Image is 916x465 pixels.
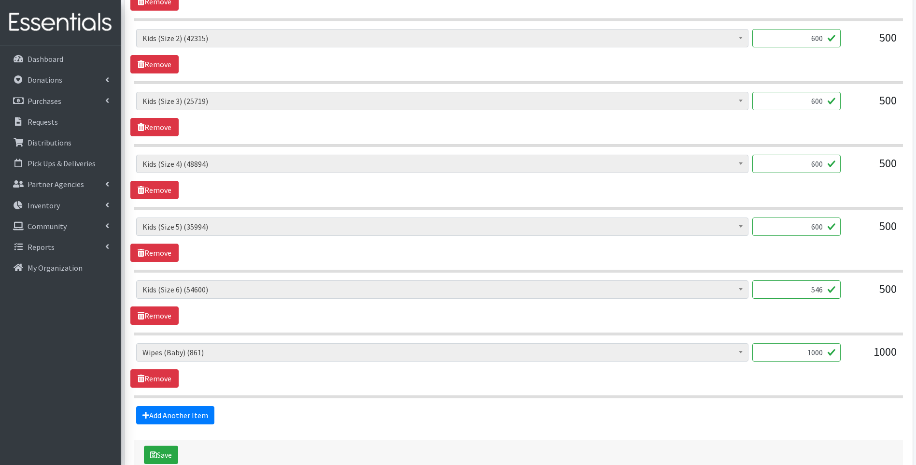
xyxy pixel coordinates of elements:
a: Partner Agencies [4,174,117,194]
div: 500 [848,218,897,244]
p: Community [28,221,67,231]
p: Dashboard [28,54,63,64]
span: Kids (Size 4) (48894) [136,155,748,173]
input: Quantity [752,29,841,47]
p: Partner Agencies [28,179,84,189]
input: Quantity [752,280,841,299]
div: 500 [848,280,897,306]
div: 500 [848,29,897,55]
p: Requests [28,117,58,127]
span: Kids (Size 2) (42315) [136,29,748,47]
span: Kids (Size 6) (54600) [136,280,748,299]
a: Dashboard [4,49,117,69]
a: Community [4,217,117,236]
span: Wipes (Baby) (861) [142,346,742,359]
a: Inventory [4,196,117,215]
a: Remove [130,118,179,136]
button: Save [144,446,178,464]
p: Distributions [28,138,71,147]
p: My Organization [28,263,83,273]
span: Kids (Size 4) (48894) [142,157,742,171]
a: My Organization [4,258,117,277]
img: HumanEssentials [4,6,117,39]
span: Kids (Size 3) (25719) [142,94,742,108]
a: Add Another Item [136,406,214,424]
span: Wipes (Baby) (861) [136,343,748,362]
p: Donations [28,75,62,85]
a: Distributions [4,133,117,152]
a: Remove [130,244,179,262]
input: Quantity [752,218,841,236]
div: 1000 [848,343,897,369]
div: 500 [848,155,897,181]
span: Kids (Size 6) (54600) [142,283,742,296]
div: 500 [848,92,897,118]
a: Remove [130,55,179,73]
span: Kids (Size 5) (35994) [142,220,742,233]
a: Remove [130,306,179,325]
p: Purchases [28,96,61,106]
a: Pick Ups & Deliveries [4,154,117,173]
a: Reports [4,237,117,257]
input: Quantity [752,343,841,362]
p: Reports [28,242,55,252]
a: Donations [4,70,117,89]
a: Remove [130,369,179,388]
a: Purchases [4,91,117,111]
span: Kids (Size 3) (25719) [136,92,748,110]
a: Requests [4,112,117,131]
input: Quantity [752,155,841,173]
span: Kids (Size 2) (42315) [142,31,742,45]
p: Pick Ups & Deliveries [28,159,96,168]
input: Quantity [752,92,841,110]
a: Remove [130,181,179,199]
span: Kids (Size 5) (35994) [136,218,748,236]
p: Inventory [28,201,60,210]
